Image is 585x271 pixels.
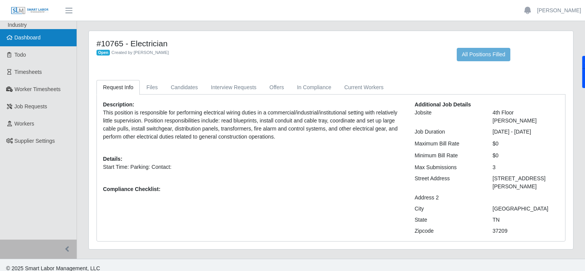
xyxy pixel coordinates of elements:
a: Current Workers [338,80,390,95]
div: Address 2 [409,194,487,202]
div: $0 [487,140,565,148]
button: All Positions Filled [457,48,510,61]
span: Timesheets [15,69,42,75]
div: $0 [487,152,565,160]
div: Job Duration [409,128,487,136]
a: Interview Requests [204,80,263,95]
b: Compliance Checklist: [103,186,160,192]
div: [DATE] - [DATE] [487,128,565,136]
a: Request Info [96,80,140,95]
div: [STREET_ADDRESS][PERSON_NAME] [487,175,565,191]
div: 37209 [487,227,565,235]
div: 3 [487,163,565,171]
a: Offers [263,80,291,95]
span: Created by [PERSON_NAME] [111,50,169,55]
div: Jobsite [409,109,487,125]
a: [PERSON_NAME] [537,7,581,15]
a: Candidates [164,80,204,95]
span: Job Requests [15,103,47,109]
img: SLM Logo [11,7,49,15]
div: [GEOGRAPHIC_DATA] [487,205,565,213]
h4: #10765 - Electrician [96,39,445,48]
span: Todo [15,52,26,58]
a: In Compliance [291,80,338,95]
a: Files [140,80,164,95]
span: Workers [15,121,34,127]
b: Details: [103,156,123,162]
span: Dashboard [15,34,41,41]
p: This position is responsible for performing electrical wiring duties in a commercial/industrial/i... [103,109,403,141]
div: State [409,216,487,224]
div: Minimum Bill Rate [409,152,487,160]
div: 4th Floor [PERSON_NAME] [487,109,565,125]
div: Street Address [409,175,487,191]
span: Worker Timesheets [15,86,60,92]
div: Zipcode [409,227,487,235]
b: Additional Job Details [415,101,471,108]
div: Maximum Bill Rate [409,140,487,148]
span: Open [96,50,110,56]
p: Start Time: Parking: Contact: [103,163,403,171]
div: City [409,205,487,213]
span: Industry [8,22,27,28]
b: Description: [103,101,134,108]
span: Supplier Settings [15,138,55,144]
div: TN [487,216,565,224]
div: Max Submissions [409,163,487,171]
